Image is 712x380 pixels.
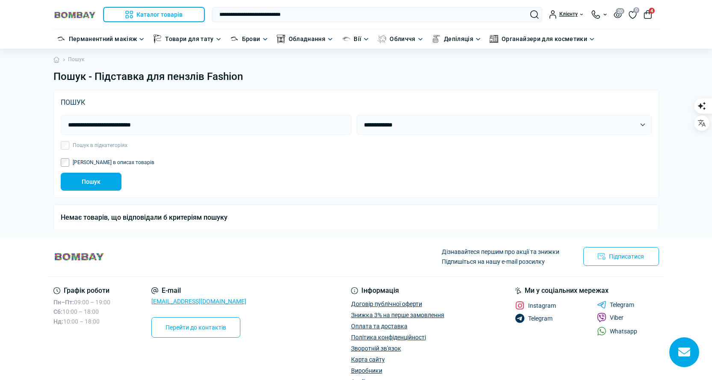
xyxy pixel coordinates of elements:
[633,7,639,13] span: 0
[629,10,637,19] a: 0
[597,313,623,322] a: Viber
[73,160,154,165] label: [PERSON_NAME] в описах товарів
[649,8,655,14] span: 4
[69,34,137,44] a: Перманентний макіяж
[515,287,659,294] div: Ми у соціальних мережах
[502,34,587,44] a: Органайзери для косметики
[442,257,559,266] p: Підпишіться на нашу e-mail розсилку
[442,247,559,256] p: Дізнавайтеся першим про акції та знижки
[515,301,556,310] a: Instagram
[583,247,659,266] button: Підписатися
[61,97,652,108] div: Пошук
[354,34,361,44] a: Вії
[351,323,408,330] a: Оплата та доставка
[151,298,246,305] a: [EMAIL_ADDRESS][DOMAIN_NAME]
[53,318,63,325] b: Нд:
[351,356,385,363] a: Карта сайту
[73,143,127,148] label: Пошук в підкатегоріях
[515,314,552,323] a: Telegram
[242,34,260,44] a: Брови
[230,35,239,43] img: Брови
[528,315,552,321] span: Telegram
[390,34,416,44] a: Обличчя
[351,312,444,318] a: Знижка 3% на перше замовлення
[153,35,162,43] img: Товари для тату
[53,11,96,19] img: BOMBAY
[616,8,624,14] span: 20
[644,10,652,19] button: 4
[351,345,401,352] a: Зворотній зв'язок
[165,34,213,44] a: Товари для тату
[530,10,539,19] button: Search
[57,35,65,43] img: Перманентний макіяж
[490,35,498,43] img: Органайзери для косметики
[53,308,62,315] b: Сб:
[597,301,634,309] a: Telegram
[289,34,326,44] a: Обладнання
[597,327,637,336] a: Whatsapp
[53,287,110,294] div: Графік роботи
[351,334,426,341] a: Політика конфіденційності
[351,287,444,294] div: Інформація
[378,35,386,43] img: Обличчя
[151,287,246,294] div: E-mail
[53,298,110,326] div: 09:00 – 19:00 10:00 – 18:00 10:00 – 18:00
[277,35,285,43] img: Обладнання
[61,173,121,191] button: Пошук
[59,56,84,64] li: Пошук
[53,299,74,306] b: Пн–Пт:
[151,317,240,338] a: Перейти до контактів
[53,252,105,262] img: BOMBAY
[103,7,205,22] button: Каталог товарів
[53,71,659,83] h1: Пошук - Підставка для пензлів Fashion
[351,300,422,307] a: Договір публічної оферти
[53,49,659,71] nav: breadcrumb
[342,35,350,43] img: Вії
[351,367,382,374] a: Виробники
[61,212,652,223] p: Немає товарів, що відповідали б критеріям пошуку
[614,11,622,18] button: 20
[432,35,440,43] img: Депіляція
[528,303,556,309] span: Instagram
[444,34,473,44] a: Депіляція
